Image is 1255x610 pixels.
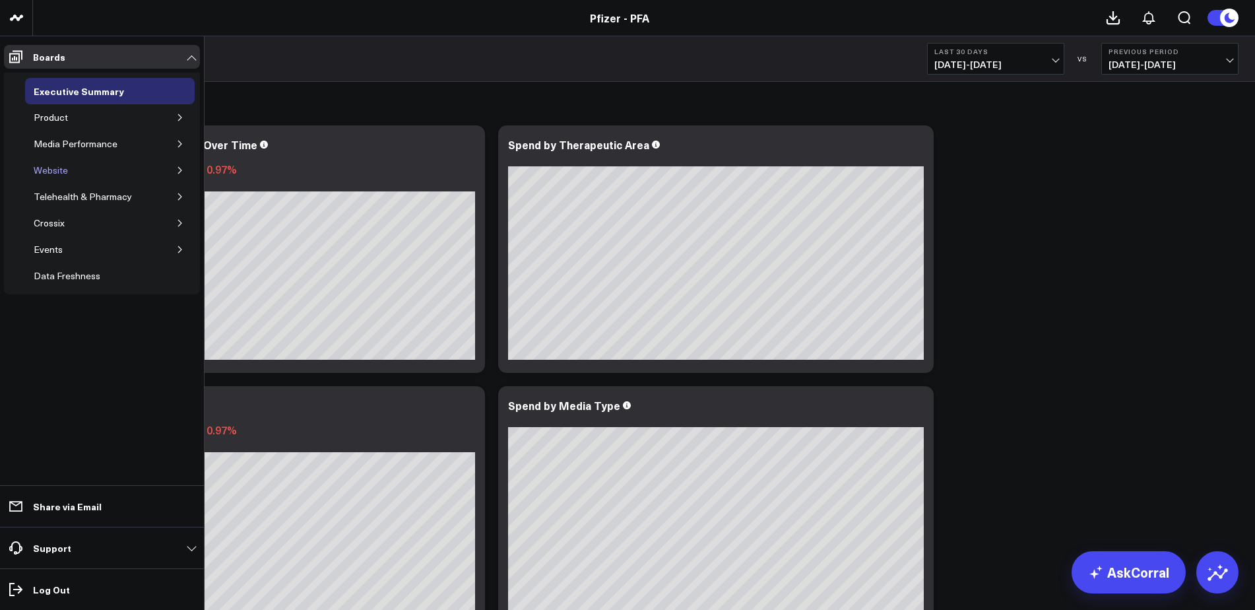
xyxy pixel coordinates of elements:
[25,131,126,157] a: Media Performance
[934,48,1057,55] b: Last 30 Days
[30,136,121,152] div: Media Performance
[30,162,71,178] div: Website
[1072,551,1186,593] a: AskCorral
[59,181,475,191] div: Previous: $682.92K
[4,578,200,601] a: Log Out
[508,137,649,152] div: Spend by Therapeutic Area
[201,162,237,176] span: 10.97%
[30,215,68,231] div: Crossix
[30,242,66,257] div: Events
[201,423,237,437] span: 10.97%
[1109,59,1231,70] span: [DATE] - [DATE]
[33,51,65,62] p: Boards
[934,59,1057,70] span: [DATE] - [DATE]
[25,210,73,236] a: Crossix
[30,83,127,99] div: Executive Summary
[25,263,109,289] a: Data Freshness
[1109,48,1231,55] b: Previous Period
[59,442,475,452] div: Previous: $682.92K
[1101,43,1239,75] button: Previous Period[DATE]-[DATE]
[33,543,71,553] p: Support
[25,78,133,104] a: Executive Summary
[25,236,71,263] a: Events
[33,584,70,595] p: Log Out
[25,104,77,131] a: Product
[1071,55,1095,63] div: VS
[33,501,102,512] p: Share via Email
[927,43,1064,75] button: Last 30 Days[DATE]-[DATE]
[590,11,649,25] a: Pfizer - PFA
[30,189,135,205] div: Telehealth & Pharmacy
[25,184,141,210] a: Telehealth & Pharmacy
[30,110,71,125] div: Product
[25,157,77,184] a: Website
[508,398,620,413] div: Spend by Media Type
[30,268,104,284] div: Data Freshness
